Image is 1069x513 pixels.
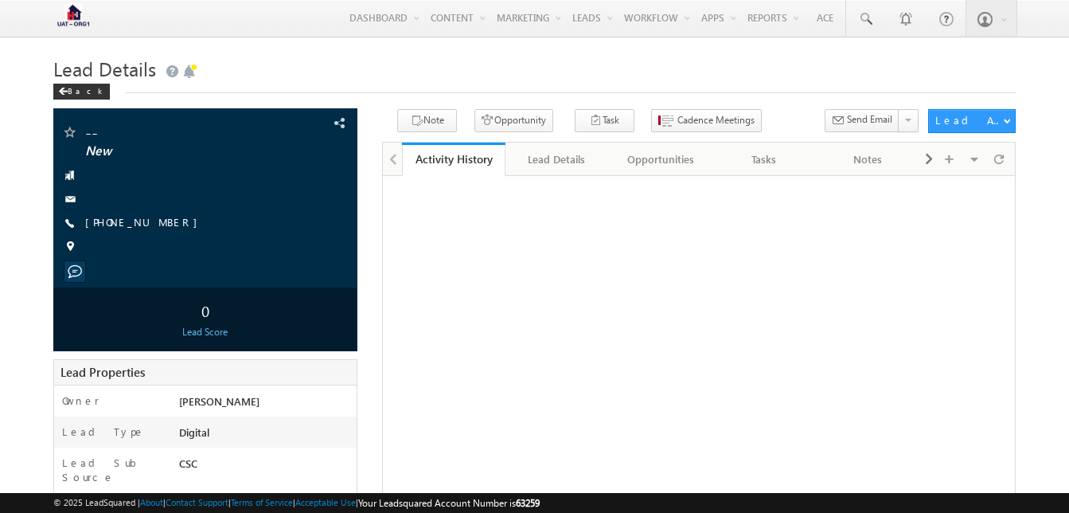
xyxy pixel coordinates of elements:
div: Notes [829,150,906,169]
span: Cadence Meetings [677,113,755,127]
div: Opportunities [622,150,699,169]
a: About [140,497,163,507]
button: Send Email [825,109,899,132]
button: Opportunity [474,109,553,132]
a: Opportunities [610,143,713,176]
a: Activity History [402,143,505,176]
div: CSC [175,456,357,478]
button: Note [397,109,457,132]
a: Lead Details [505,143,609,176]
span: Lead Details [53,56,156,81]
span: © 2025 LeadSquared | | | | | [53,495,540,511]
label: Owner [62,394,99,408]
a: Back [53,83,118,96]
div: Tasks [726,150,802,169]
span: New [85,143,272,159]
button: Task [575,109,634,132]
div: Lead Details [518,150,595,169]
a: Notes [817,143,920,176]
div: Activity History [414,151,494,166]
span: Lead Properties [60,364,145,380]
span: -- [85,124,272,140]
a: Tasks [713,143,817,176]
div: Back [53,84,110,100]
a: Contact Support [166,497,228,507]
label: Lead Sub Source [62,456,164,484]
a: Acceptable Use [295,497,356,507]
div: 0 [57,296,353,325]
span: [PERSON_NAME] [179,394,259,408]
span: [PHONE_NUMBER] [85,215,205,231]
button: Lead Actions [928,109,1016,133]
button: Cadence Meetings [651,109,762,132]
div: Digital [175,425,357,447]
div: Lead Actions [935,113,1003,127]
img: Custom Logo [53,4,93,32]
a: Terms of Service [231,497,293,507]
span: Your Leadsquared Account Number is [358,497,540,509]
span: 63259 [516,497,540,509]
span: Send Email [847,112,892,127]
div: Lead Score [57,325,353,339]
label: Lead Type [62,425,145,439]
